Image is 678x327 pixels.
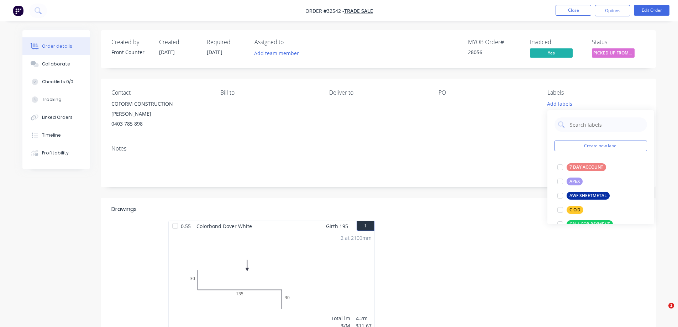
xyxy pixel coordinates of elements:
button: Linked Orders [22,109,90,126]
div: Required [207,39,246,46]
button: Options [595,5,630,16]
div: 4.2m [356,315,372,322]
div: COFORM CONSTRUCTION [PERSON_NAME]0403 785 898 [111,99,209,129]
span: [DATE] [159,49,175,56]
button: Collaborate [22,55,90,73]
div: 7 DAY ACCOUNT [567,163,606,171]
div: Linked Orders [42,114,73,121]
button: Edit Order [634,5,669,16]
div: Collaborate [42,61,70,67]
div: PO [438,89,536,96]
span: 1 [668,303,674,308]
a: TRADE SALE [344,7,373,14]
div: Front Counter [111,48,151,56]
div: CALL FOR PAYMENT [567,220,613,228]
div: AWF SHEETMETAL [567,192,610,200]
div: 28056 [468,48,521,56]
div: MYOB Order # [468,39,521,46]
button: APEX [555,176,585,186]
span: Girth 195 [326,221,348,231]
span: Order #32542 - [305,7,344,14]
div: Timeline [42,132,61,138]
div: APEX [567,178,583,185]
span: [DATE] [207,49,222,56]
button: Order details [22,37,90,55]
div: C.O.D [567,206,583,214]
div: Labels [547,89,645,96]
div: 2 at 2100mm [341,234,372,242]
button: Create new label [555,141,647,151]
div: Total lm [331,315,350,322]
div: Profitability [42,150,69,156]
div: Drawings [111,205,137,213]
div: Bill to [220,89,318,96]
div: Invoiced [530,39,583,46]
input: Search labels [569,117,643,132]
button: 7 DAY ACCOUNT [555,162,609,172]
img: Factory [13,5,23,16]
button: C.O.D [555,205,586,215]
button: PICKED UP FROM ... [592,48,635,59]
div: Created by [111,39,151,46]
div: Notes [111,145,645,152]
div: Checklists 0/0 [42,79,73,85]
button: AWF SHEETMETAL [555,191,613,201]
div: Contact [111,89,209,96]
button: Timeline [22,126,90,144]
div: Order details [42,43,72,49]
iframe: Intercom live chat [654,303,671,320]
button: Add labels [543,99,576,109]
button: Profitability [22,144,90,162]
button: Close [556,5,591,16]
span: Yes [530,48,573,57]
button: Checklists 0/0 [22,73,90,91]
div: Created [159,39,198,46]
div: Status [592,39,645,46]
span: 0.55 [178,221,194,231]
span: Colorbond Dover White [194,221,255,231]
button: Tracking [22,91,90,109]
div: Tracking [42,96,62,103]
span: PICKED UP FROM ... [592,48,635,57]
button: 1 [357,221,374,231]
div: COFORM CONSTRUCTION [PERSON_NAME] [111,99,209,119]
button: Add team member [254,48,303,58]
button: CALL FOR PAYMENT [555,219,616,229]
div: 0403 785 898 [111,119,209,129]
div: Assigned to [254,39,326,46]
button: Add team member [250,48,303,58]
div: Deliver to [329,89,427,96]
